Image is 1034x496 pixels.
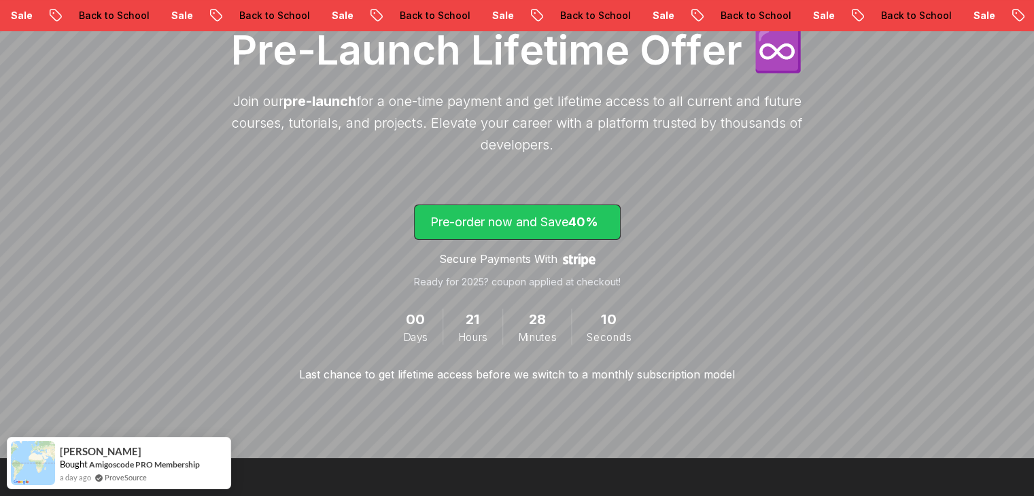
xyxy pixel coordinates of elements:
[466,309,480,330] span: 21 Hours
[60,472,91,483] span: a day ago
[414,205,621,289] a: lifetime-access
[60,459,88,470] span: Bought
[11,441,55,485] img: provesource social proof notification image
[185,9,228,22] p: Sale
[529,309,546,330] span: 28 Minutes
[506,9,549,22] p: Sale
[403,330,428,344] span: Days
[587,330,631,344] span: Seconds
[283,93,356,109] span: pre-launch
[89,459,200,470] a: Amigoscode PRO Membership
[414,275,621,289] p: Ready for 2025? coupon applied at checkout!
[253,9,345,22] p: Back to School
[345,9,389,22] p: Sale
[406,309,426,330] span: 0 Days
[60,446,141,457] span: [PERSON_NAME]
[92,9,185,22] p: Back to School
[827,9,870,22] p: Sale
[439,251,557,267] p: Secure Payments With
[105,472,147,483] a: ProveSource
[458,330,487,344] span: Hours
[568,215,598,229] span: 40%
[299,366,735,383] p: Last chance to get lifetime access before we switch to a monthly subscription model
[413,9,506,22] p: Back to School
[518,330,556,344] span: Minutes
[987,9,1031,22] p: Sale
[24,9,68,22] p: Sale
[895,9,987,22] p: Back to School
[734,9,827,22] p: Back to School
[430,213,604,232] p: Pre-order now and Save
[574,9,666,22] p: Back to School
[666,9,710,22] p: Sale
[601,309,617,330] span: 10 Seconds
[225,90,810,156] p: Join our for a one-time payment and get lifetime access to all current and future courses, tutori...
